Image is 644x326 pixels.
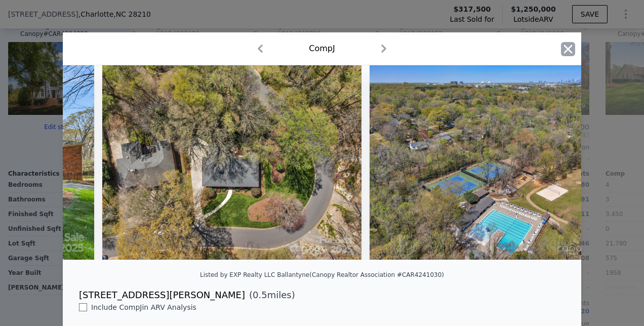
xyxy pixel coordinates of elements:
span: ( miles) [245,288,295,302]
span: Include Comp J in ARV Analysis [87,303,200,311]
span: 0.5 [253,290,267,300]
div: Listed by EXP Realty LLC Ballantyne (Canopy Realtor Association #CAR4241030) [200,271,444,278]
img: Property Img [370,65,629,260]
div: [STREET_ADDRESS][PERSON_NAME] [79,288,245,302]
div: Comp J [309,43,335,55]
img: Property Img [102,65,361,260]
